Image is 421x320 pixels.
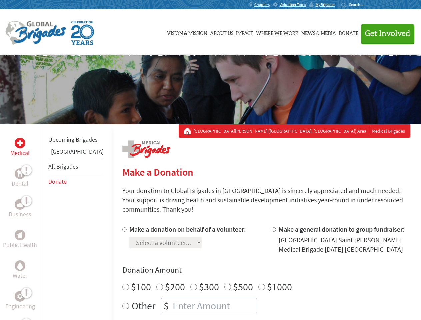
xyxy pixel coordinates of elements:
[122,166,410,178] h2: Make a Donation
[279,235,410,254] div: [GEOGRAPHIC_DATA] Saint [PERSON_NAME] Medical Brigade [DATE] [GEOGRAPHIC_DATA]
[15,138,25,148] div: Medical
[12,168,28,188] a: DentalDental
[122,265,410,275] h4: Donation Amount
[15,260,25,271] div: Water
[365,30,410,38] span: Get Involved
[254,2,270,7] span: Chapters
[122,186,410,214] p: Your donation to Global Brigades in [GEOGRAPHIC_DATA] is sincerely appreciated and much needed! Y...
[301,16,336,49] a: News & Media
[10,148,30,158] p: Medical
[48,159,104,174] li: All Brigades
[167,16,207,49] a: Vision & Mission
[280,2,306,7] span: Volunteer Tools
[132,298,155,313] label: Other
[165,280,185,293] label: $200
[5,291,35,311] a: EngineeringEngineering
[17,202,23,207] img: Business
[3,230,37,250] a: Public HealthPublic Health
[199,280,219,293] label: $300
[10,138,30,158] a: MedicalMedical
[5,21,66,45] img: Global Brigades Logo
[48,163,78,170] a: All Brigades
[12,179,28,188] p: Dental
[122,140,170,158] img: logo-medical.png
[131,280,151,293] label: $100
[256,16,299,49] a: Where We Work
[184,128,405,134] div: Medical Brigades
[17,294,23,299] img: Engineering
[17,140,23,146] img: Medical
[13,260,27,280] a: WaterWater
[161,298,171,313] div: $
[339,16,358,49] a: Donate
[15,291,25,302] div: Engineering
[15,168,25,179] div: Dental
[210,16,233,49] a: About Us
[51,148,104,155] a: [GEOGRAPHIC_DATA]
[233,280,253,293] label: $500
[171,298,257,313] input: Enter Amount
[48,136,98,143] a: Upcoming Brigades
[193,128,369,134] a: [GEOGRAPHIC_DATA][PERSON_NAME] ([GEOGRAPHIC_DATA], [GEOGRAPHIC_DATA]) Area
[17,262,23,269] img: Water
[15,230,25,240] div: Public Health
[15,199,25,210] div: Business
[48,174,104,189] li: Donate
[3,240,37,250] p: Public Health
[48,178,67,185] a: Donate
[129,225,246,233] label: Make a donation on behalf of a volunteer:
[48,132,104,147] li: Upcoming Brigades
[48,147,104,159] li: Guatemala
[361,24,414,43] button: Get Involved
[267,280,292,293] label: $1000
[9,210,31,219] p: Business
[9,199,31,219] a: BusinessBusiness
[17,232,23,238] img: Public Health
[279,225,405,233] label: Make a general donation to group fundraiser:
[5,302,35,311] p: Engineering
[13,271,27,280] p: Water
[316,2,335,7] span: MyBrigades
[17,170,23,177] img: Dental
[349,2,368,7] input: Search...
[236,16,253,49] a: Impact
[71,21,94,45] img: Global Brigades Celebrating 20 Years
